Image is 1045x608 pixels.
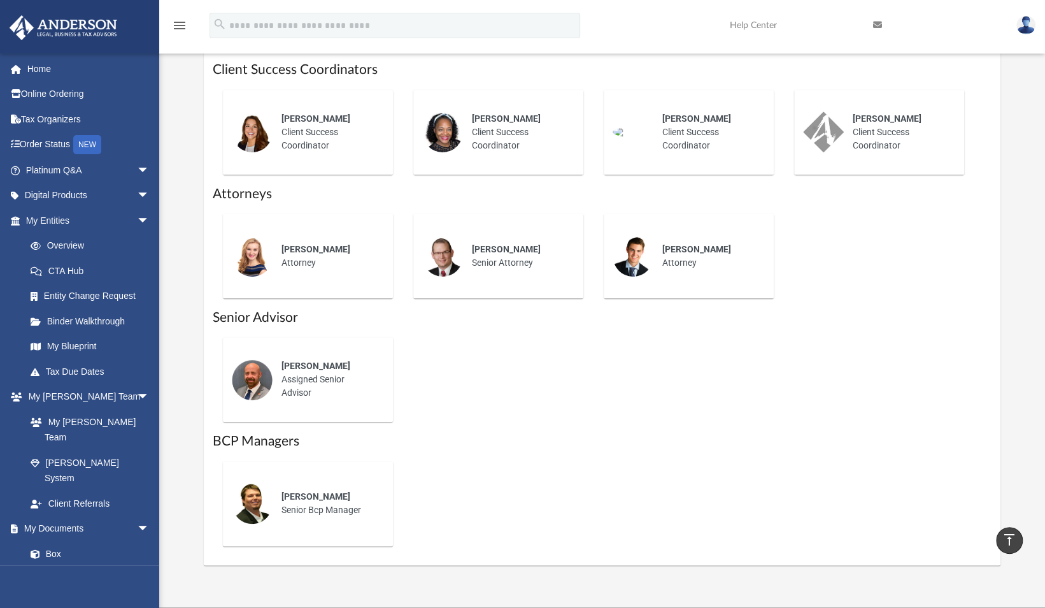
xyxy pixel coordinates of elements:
a: Entity Change Request [18,284,169,309]
span: arrow_drop_down [137,516,162,542]
a: Tax Due Dates [18,359,169,384]
span: arrow_drop_down [137,183,162,209]
a: Platinum Q&Aarrow_drop_down [9,157,169,183]
h1: Client Success Coordinators [213,61,992,79]
i: search [213,17,227,31]
i: menu [172,18,187,33]
div: Attorney [653,234,765,279]
a: My Blueprint [18,334,162,359]
img: thumbnail [803,112,844,152]
span: arrow_drop_down [137,384,162,410]
h1: Attorneys [213,185,992,203]
img: thumbnail [232,112,273,152]
img: thumbnail [613,236,653,277]
span: [PERSON_NAME] [281,361,350,371]
a: CTA Hub [18,258,169,284]
img: thumbnail [422,236,463,277]
div: Assigned Senior Advisor [273,351,384,409]
a: Overview [18,233,169,259]
a: My [PERSON_NAME] Teamarrow_drop_down [9,384,162,410]
div: Client Success Coordinator [844,103,955,161]
h1: BCP Managers [213,432,992,451]
a: menu [172,24,187,33]
img: User Pic [1016,16,1035,34]
img: thumbnail [422,112,463,152]
div: Senior Attorney [463,234,574,279]
div: Attorney [273,234,384,279]
a: Digital Productsarrow_drop_down [9,183,169,208]
span: [PERSON_NAME] [662,244,731,254]
i: vertical_align_top [1002,532,1017,547]
img: Anderson Advisors Platinum Portal [6,15,121,40]
a: My [PERSON_NAME] Team [18,409,156,450]
a: Online Ordering [9,82,169,107]
span: [PERSON_NAME] [281,491,350,502]
a: My Documentsarrow_drop_down [9,516,162,542]
span: [PERSON_NAME] [853,113,921,124]
span: arrow_drop_down [137,208,162,234]
span: arrow_drop_down [137,157,162,184]
img: thumbnail [613,127,653,137]
a: vertical_align_top [996,527,1023,554]
span: [PERSON_NAME] [472,113,541,124]
div: Client Success Coordinator [463,103,574,161]
a: Tax Organizers [9,106,169,132]
a: [PERSON_NAME] System [18,450,162,491]
img: thumbnail [232,359,273,400]
img: thumbnail [232,483,273,524]
span: [PERSON_NAME] [281,113,350,124]
img: thumbnail [232,236,273,277]
div: Client Success Coordinator [273,103,384,161]
a: Binder Walkthrough [18,308,169,334]
a: Home [9,56,169,82]
div: NEW [73,135,101,154]
div: Client Success Coordinator [653,103,765,161]
span: [PERSON_NAME] [662,113,731,124]
a: Box [18,541,156,567]
span: [PERSON_NAME] [281,244,350,254]
span: [PERSON_NAME] [472,244,541,254]
a: My Entitiesarrow_drop_down [9,208,169,233]
a: Client Referrals [18,491,162,516]
a: Order StatusNEW [9,132,169,158]
div: Senior Bcp Manager [273,481,384,526]
h1: Senior Advisor [213,308,992,327]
